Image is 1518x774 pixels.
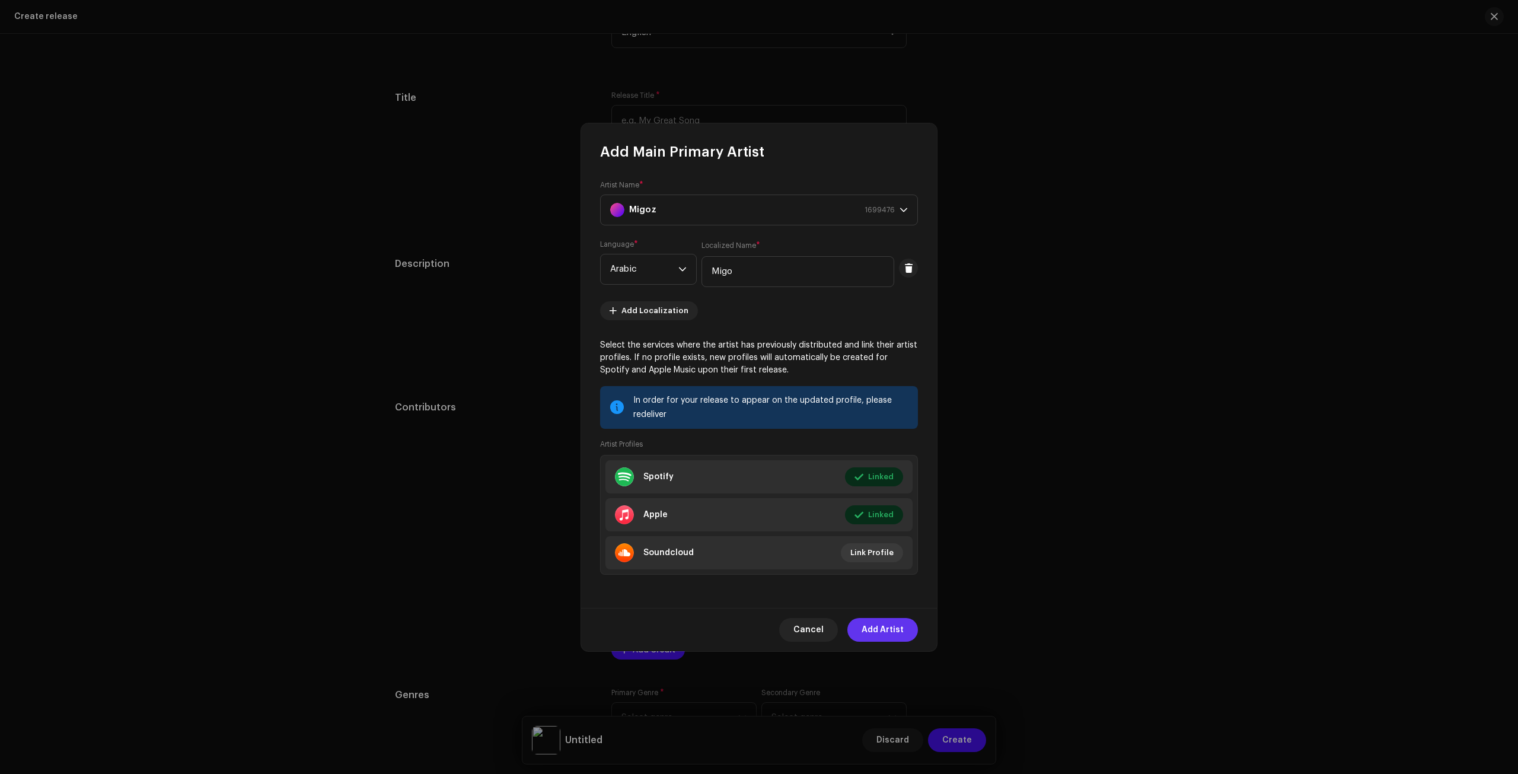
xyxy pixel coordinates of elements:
[845,467,903,486] button: Linked
[600,240,638,249] label: Language
[629,195,656,225] strong: Migoz
[678,254,687,284] div: dropdown trigger
[701,240,756,251] small: Localized Name
[600,339,918,377] p: Select the services where the artist has previously distributed and link their artist profiles. I...
[621,299,688,323] span: Add Localization
[868,465,894,489] span: Linked
[600,438,643,450] small: Artist Profiles
[600,301,698,320] button: Add Localization
[643,472,674,482] div: Spotify
[779,618,838,642] button: Cancel
[862,618,904,642] span: Add Artist
[900,195,908,225] div: dropdown trigger
[610,195,900,225] span: Migoz
[643,548,694,558] div: Soundcloud
[643,510,668,520] div: Apple
[841,543,903,562] button: Link Profile
[845,505,903,524] button: Linked
[610,254,678,284] span: Arabic
[865,195,895,225] span: 1699476
[850,541,894,565] span: Link Profile
[793,618,824,642] span: Cancel
[600,180,643,190] label: Artist Name
[701,256,894,287] input: Enter localized variant of the name
[868,503,894,527] span: Linked
[600,142,764,161] span: Add Main Primary Artist
[847,618,918,642] button: Add Artist
[633,393,908,422] div: In order for your release to appear on the updated profile, please redeliver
